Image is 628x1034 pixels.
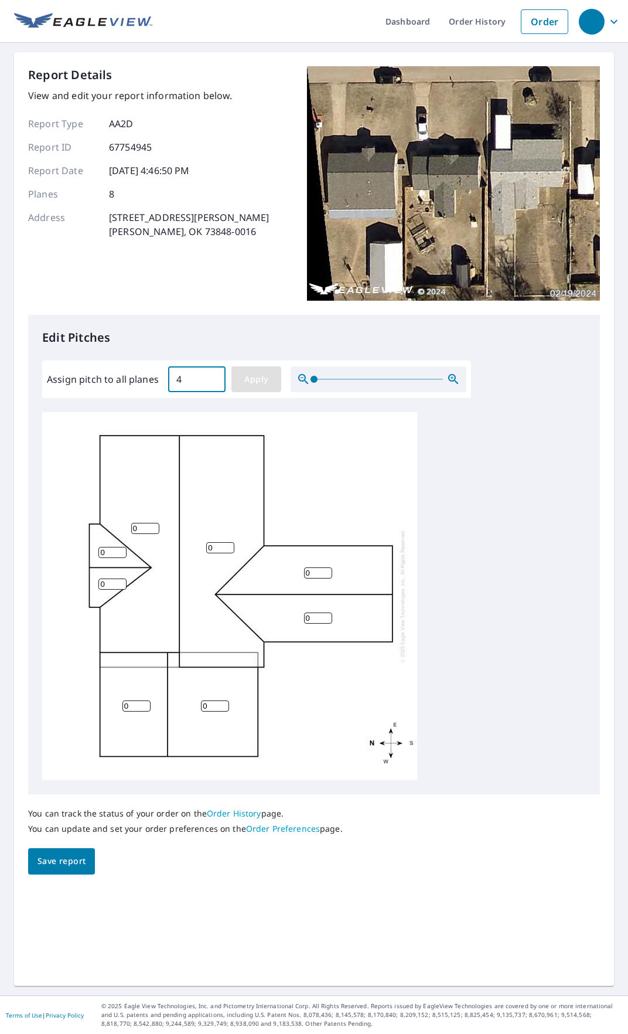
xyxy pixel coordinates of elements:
span: Save report [37,854,86,869]
a: Order [521,9,568,34]
button: Apply [231,366,281,392]
p: Planes [28,187,98,201]
p: You can update and set your order preferences on the page. [28,824,343,834]
img: Top image [307,66,600,301]
p: [DATE] 4:46:50 PM [109,164,190,178]
p: Edit Pitches [42,329,586,346]
label: Assign pitch to all planes [47,372,159,386]
span: Apply [241,372,272,387]
p: Report Date [28,164,98,178]
button: Save report [28,848,95,875]
p: 8 [109,187,114,201]
p: © 2025 Eagle View Technologies, Inc. and Pictometry International Corp. All Rights Reserved. Repo... [101,1002,622,1028]
img: EV Logo [14,13,152,30]
p: View and edit your report information below. [28,89,269,103]
a: Privacy Policy [46,1011,84,1019]
input: 00.0 [168,363,226,396]
p: Address [28,210,98,239]
p: You can track the status of your order on the page. [28,808,343,819]
p: | [6,1012,84,1019]
p: 67754945 [109,140,152,154]
p: Report ID [28,140,98,154]
p: Report Details [28,66,112,84]
a: Order Preferences [246,823,320,834]
p: Report Type [28,117,98,131]
p: [STREET_ADDRESS][PERSON_NAME] [PERSON_NAME], OK 73848-0016 [109,210,269,239]
a: Order History [207,808,261,819]
a: Terms of Use [6,1011,42,1019]
p: AA2D [109,117,134,131]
